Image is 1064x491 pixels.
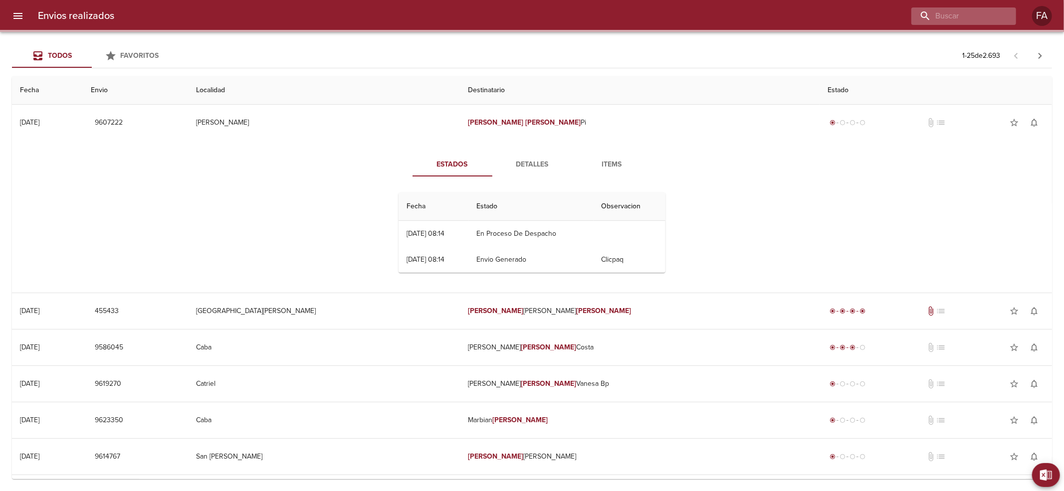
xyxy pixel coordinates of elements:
span: radio_button_unchecked [850,417,855,423]
span: radio_button_checked [840,344,846,350]
span: No tiene documentos adjuntos [926,452,936,462]
span: star_border [1009,452,1019,462]
div: [DATE] [20,379,39,388]
span: star_border [1009,415,1019,425]
span: No tiene pedido asociado [936,452,946,462]
span: Estados [419,159,486,171]
button: 9623350 [91,411,127,430]
td: Caba [188,402,460,438]
span: radio_button_checked [830,344,836,350]
span: radio_button_unchecked [840,120,846,126]
span: Todos [48,51,72,60]
span: notifications_none [1029,118,1039,128]
em: [PERSON_NAME] [521,343,576,351]
button: 455433 [91,302,123,321]
input: buscar [911,7,999,25]
td: Pi [460,105,820,141]
button: Agregar a favoritos [1004,113,1024,133]
th: Estado [469,192,594,221]
button: Agregar a favoritos [1004,447,1024,467]
em: [PERSON_NAME] [468,307,523,315]
div: Tabs detalle de guia [413,153,652,176]
td: [GEOGRAPHIC_DATA][PERSON_NAME] [188,293,460,329]
button: Agregar a favoritos [1004,301,1024,321]
span: radio_button_unchecked [859,417,865,423]
em: [PERSON_NAME] [576,307,632,315]
span: radio_button_checked [830,417,836,423]
div: Generado [828,379,867,389]
span: notifications_none [1029,342,1039,352]
td: [PERSON_NAME] Costa [460,329,820,365]
span: radio_button_unchecked [859,381,865,387]
span: Tiene documentos adjuntos [926,306,936,316]
button: 9607222 [91,114,127,132]
th: Localidad [188,76,460,105]
div: [DATE] 08:14 [407,229,444,238]
span: Items [578,159,646,171]
button: Exportar Excel [1032,463,1060,487]
span: star_border [1009,342,1019,352]
td: Catriel [188,366,460,402]
th: Fecha [12,76,83,105]
th: Observacion [594,192,666,221]
td: [PERSON_NAME] [188,105,460,141]
button: Agregar a favoritos [1004,374,1024,394]
table: Tabla de seguimiento [399,192,665,273]
td: Caba [188,329,460,365]
span: radio_button_checked [830,120,836,126]
td: Clicpaq [594,247,666,273]
div: [DATE] [20,452,39,461]
em: [PERSON_NAME] [468,452,523,461]
span: radio_button_checked [859,308,865,314]
th: Envio [83,76,188,105]
button: menu [6,4,30,28]
em: [PERSON_NAME] [525,118,581,127]
span: star_border [1009,379,1019,389]
div: Tabs Envios [12,44,172,68]
span: 455433 [95,305,119,318]
th: Destinatario [460,76,820,105]
button: Agregar a favoritos [1004,337,1024,357]
button: Activar notificaciones [1024,113,1044,133]
div: Generado [828,118,867,128]
span: 9614767 [95,451,120,463]
span: No tiene documentos adjuntos [926,118,936,128]
span: No tiene pedido asociado [936,415,946,425]
span: No tiene documentos adjuntos [926,342,936,352]
span: radio_button_unchecked [859,344,865,350]
span: radio_button_unchecked [840,454,846,460]
span: Pagina anterior [1004,50,1028,60]
th: Fecha [399,192,469,221]
div: [DATE] 08:14 [407,255,444,264]
span: No tiene pedido asociado [936,342,946,352]
td: [PERSON_NAME] [460,439,820,475]
button: Activar notificaciones [1024,301,1044,321]
button: Activar notificaciones [1024,337,1044,357]
button: Activar notificaciones [1024,447,1044,467]
div: Generado [828,415,867,425]
div: [DATE] [20,307,39,315]
span: Detalles [498,159,566,171]
em: [PERSON_NAME] [468,118,523,127]
span: No tiene pedido asociado [936,118,946,128]
td: [PERSON_NAME] [460,293,820,329]
td: En Proceso De Despacho [469,221,594,247]
span: radio_button_checked [830,308,836,314]
button: Agregar a favoritos [1004,410,1024,430]
span: notifications_none [1029,452,1039,462]
span: star_border [1009,306,1019,316]
h6: Envios realizados [38,8,114,24]
div: En viaje [828,342,867,352]
div: Generado [828,452,867,462]
td: Envio Generado [469,247,594,273]
span: Pagina siguiente [1028,44,1052,68]
span: No tiene pedido asociado [936,306,946,316]
p: 1 - 25 de 2.693 [962,51,1000,61]
td: Marbian [460,402,820,438]
span: 9607222 [95,117,123,129]
div: [DATE] [20,343,39,351]
button: Activar notificaciones [1024,410,1044,430]
span: radio_button_unchecked [850,454,855,460]
th: Estado [820,76,1052,105]
em: [PERSON_NAME] [492,416,548,424]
